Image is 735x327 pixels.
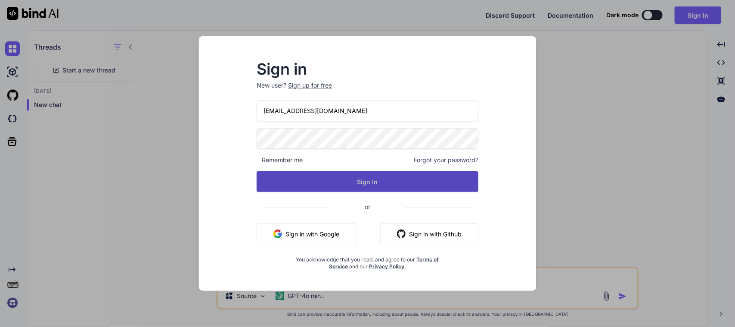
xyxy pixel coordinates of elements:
span: or [330,196,405,217]
a: Privacy Policy. [369,263,406,270]
button: Sign in with Github [380,223,478,244]
div: You acknowledge that you read, and agree to our and our [294,251,442,270]
button: Sign in with Google [257,223,356,244]
input: Login or Email [257,100,479,121]
h2: Sign in [257,62,479,76]
img: google [273,230,282,238]
div: Sign up for free [288,81,332,90]
img: github [397,230,406,238]
a: Terms of Service [329,256,439,270]
span: Remember me [257,156,303,164]
p: New user? [257,81,479,100]
button: Sign In [257,171,479,192]
span: Forgot your password? [414,156,478,164]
